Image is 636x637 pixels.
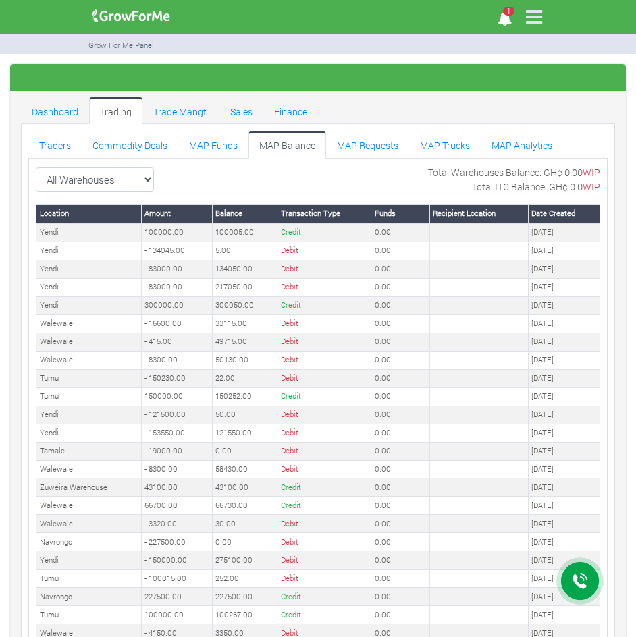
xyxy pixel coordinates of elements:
[141,223,212,242] td: 100000.00
[277,351,371,369] td: Debit
[277,278,371,296] td: Debit
[429,204,528,223] th: Recipient Location
[212,204,277,223] th: Balance
[36,314,142,333] td: Walewale
[141,406,212,424] td: - 121500.00
[528,460,600,478] td: [DATE]
[141,424,212,442] td: - 153550.00
[36,278,142,296] td: Yendi
[528,442,600,460] td: [DATE]
[141,242,212,260] td: - 134045.00
[141,278,212,296] td: - 83000.00
[212,406,277,424] td: 50.00
[528,314,600,333] td: [DATE]
[528,369,600,387] td: [DATE]
[36,588,142,606] td: Navrongo
[326,131,409,158] a: MAP Requests
[141,204,212,223] th: Amount
[277,387,371,406] td: Credit
[492,3,518,34] i: Notifications
[371,223,429,242] td: 0.00
[248,131,326,158] a: MAP Balance
[141,351,212,369] td: - 8300.00
[528,570,600,588] td: [DATE]
[88,3,175,30] img: growforme image
[277,533,371,551] td: Debit
[141,497,212,515] td: 66700.00
[371,314,429,333] td: 0.00
[212,606,277,624] td: 100267.00
[141,533,212,551] td: - 227500.00
[492,13,518,26] a: 1
[28,131,82,158] a: Traders
[141,369,212,387] td: - 150230.00
[277,478,371,497] td: Credit
[472,179,600,194] p: Total ITC Balance: GH¢ 0.0
[528,387,600,406] td: [DATE]
[277,314,371,333] td: Debit
[141,460,212,478] td: - 8300.00
[371,570,429,588] td: 0.00
[277,369,371,387] td: Debit
[481,131,563,158] a: MAP Analytics
[36,260,142,278] td: Yendi
[141,588,212,606] td: 227500.00
[141,478,212,497] td: 43100.00
[178,131,248,158] a: MAP Funds
[277,497,371,515] td: Credit
[36,333,142,351] td: Walewale
[277,333,371,351] td: Debit
[371,551,429,570] td: 0.00
[528,260,600,278] td: [DATE]
[371,296,429,314] td: 0.00
[277,242,371,260] td: Debit
[371,442,429,460] td: 0.00
[36,296,142,314] td: Yendi
[219,97,263,124] a: Sales
[36,551,142,570] td: Yendi
[141,515,212,533] td: - 3320.00
[89,97,142,124] a: Trading
[141,442,212,460] td: - 19000.00
[36,606,142,624] td: Tumu
[36,533,142,551] td: Navrongo
[212,314,277,333] td: 33115.00
[212,333,277,351] td: 49715.00
[141,387,212,406] td: 150000.00
[277,406,371,424] td: Debit
[371,515,429,533] td: 0.00
[212,515,277,533] td: 30.00
[212,260,277,278] td: 134050.00
[409,131,481,158] a: MAP Trucks
[141,260,212,278] td: - 83000.00
[142,97,219,124] a: Trade Mangt.
[371,497,429,515] td: 0.00
[371,260,429,278] td: 0.00
[583,166,600,179] span: WIP
[277,260,371,278] td: Debit
[212,588,277,606] td: 227500.00
[212,442,277,460] td: 0.00
[212,460,277,478] td: 58430.00
[277,296,371,314] td: Credit
[528,242,600,260] td: [DATE]
[528,406,600,424] td: [DATE]
[88,40,154,50] small: Grow For Me Panel
[528,204,600,223] th: Date Created
[277,424,371,442] td: Debit
[36,406,142,424] td: Yendi
[263,97,318,124] a: Finance
[277,460,371,478] td: Debit
[528,223,600,242] td: [DATE]
[528,515,600,533] td: [DATE]
[36,204,142,223] th: Location
[36,369,142,387] td: Tumu
[371,387,429,406] td: 0.00
[212,296,277,314] td: 300050.00
[36,351,142,369] td: Walewale
[82,131,178,158] a: Commodity Deals
[277,551,371,570] td: Debit
[212,223,277,242] td: 100005.00
[36,387,142,406] td: Tumu
[528,533,600,551] td: [DATE]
